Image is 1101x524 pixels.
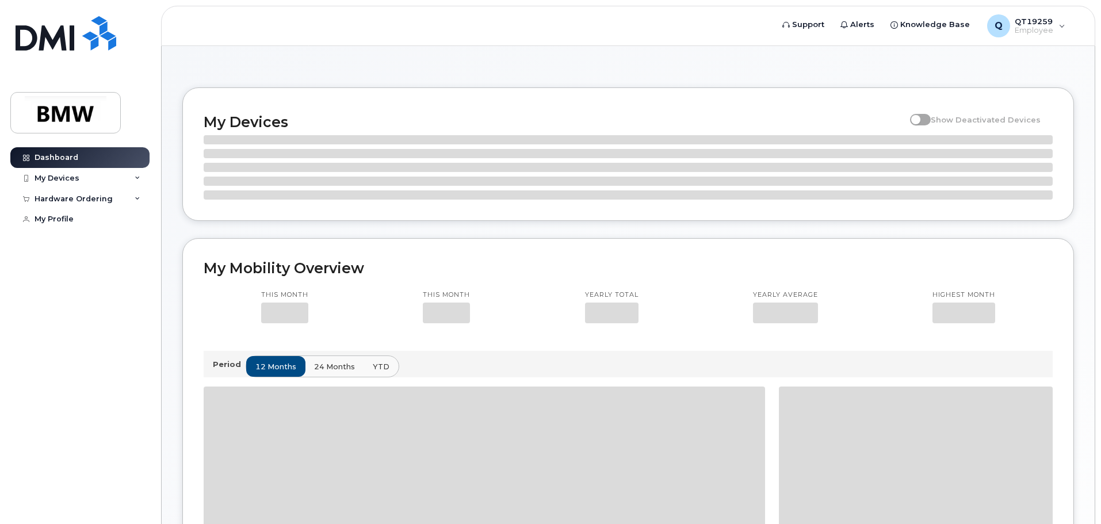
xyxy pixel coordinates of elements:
span: 24 months [314,361,355,372]
p: Yearly total [585,290,639,300]
span: YTD [373,361,389,372]
p: Period [213,359,246,370]
p: Yearly average [753,290,818,300]
p: This month [261,290,308,300]
h2: My Mobility Overview [204,259,1053,277]
span: Show Deactivated Devices [931,115,1041,124]
p: This month [423,290,470,300]
h2: My Devices [204,113,904,131]
p: Highest month [932,290,995,300]
input: Show Deactivated Devices [910,109,919,118]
